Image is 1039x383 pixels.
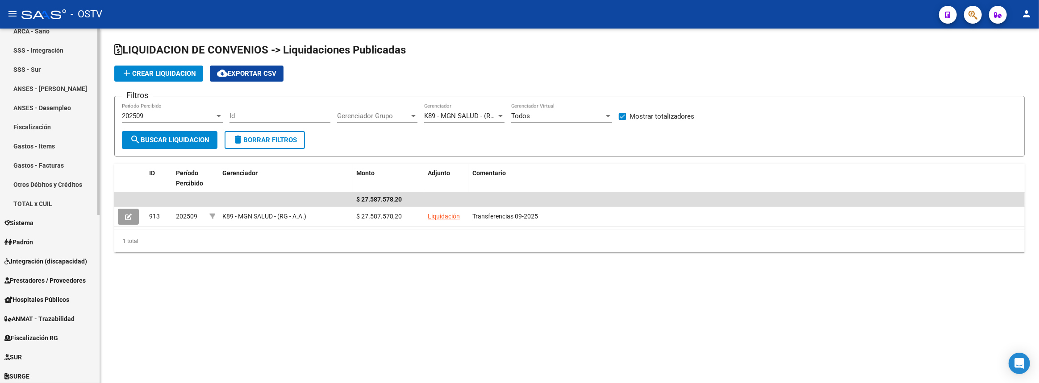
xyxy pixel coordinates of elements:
[424,164,469,203] datatable-header-cell: Adjunto
[356,211,421,222] div: $ 27.587.578,20
[4,295,69,305] span: Hospitales Públicos
[472,213,538,220] span: Transferencias 09-2025
[4,314,75,324] span: ANMAT - Trazabilidad
[511,112,530,120] span: Todos
[337,112,409,120] span: Gerenciador Grupo
[469,164,1025,203] datatable-header-cell: Comentario
[1009,353,1030,374] div: Open Intercom Messenger
[176,213,197,220] span: 202509
[71,4,102,24] span: - OSTV
[222,169,258,177] span: Gerenciador
[122,89,153,102] h3: Filtros
[4,218,33,228] span: Sistema
[472,169,506,177] span: Comentario
[4,333,58,343] span: Fiscalización RG
[130,136,209,144] span: Buscar Liquidacion
[222,213,306,220] span: K89 - MGN SALUD - (RG - A.A.)
[219,164,353,203] datatable-header-cell: Gerenciador
[233,136,297,144] span: Borrar Filtros
[424,112,515,120] span: K89 - MGN SALUD - (RG - A.A.)
[114,66,203,82] button: Crear Liquidacion
[121,70,196,78] span: Crear Liquidacion
[114,44,406,56] span: LIQUIDACION DE CONVENIOS -> Liquidaciones Publicadas
[149,213,160,220] span: 913
[172,164,206,203] datatable-header-cell: Período Percibido
[122,131,217,149] button: Buscar Liquidacion
[428,169,450,177] span: Adjunto
[149,169,155,177] span: ID
[217,68,228,78] mat-icon: cloud_download
[233,134,243,145] mat-icon: delete
[121,68,132,78] mat-icon: add
[210,66,284,82] button: Exportar CSV
[176,169,203,187] span: Período Percibido
[225,131,305,149] button: Borrar Filtros
[130,134,141,145] mat-icon: search
[356,169,375,177] span: Monto
[4,256,87,266] span: Integración (discapacidad)
[1021,8,1032,19] mat-icon: person
[353,164,424,203] datatable-header-cell: Monto
[217,70,276,78] span: Exportar CSV
[7,8,18,19] mat-icon: menu
[4,237,33,247] span: Padrón
[146,164,172,203] datatable-header-cell: ID
[428,213,460,220] a: Liquidación
[630,111,694,122] span: Mostrar totalizadores
[4,352,22,362] span: SUR
[356,196,402,203] span: $ 27.587.578,20
[4,276,86,285] span: Prestadores / Proveedores
[122,112,143,120] span: 202509
[114,230,1025,252] div: 1 total
[4,371,29,381] span: SURGE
